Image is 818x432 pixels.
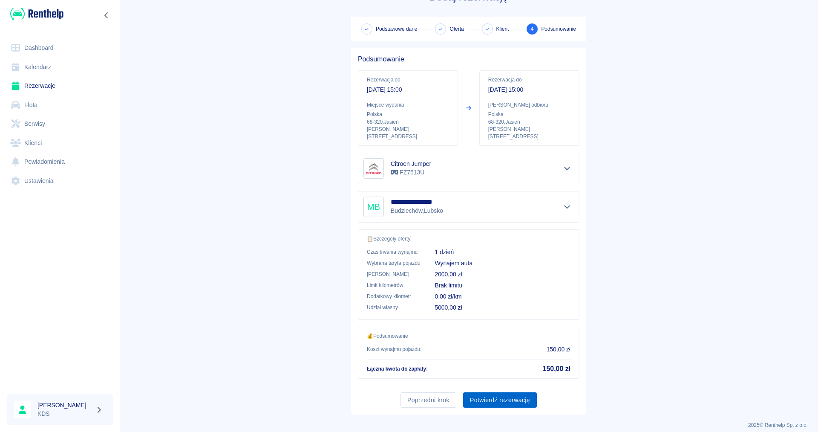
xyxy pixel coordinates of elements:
[7,38,113,58] a: Dashboard
[376,25,417,33] span: Podstawowe dane
[358,55,579,64] h5: Podsumowanie
[435,259,570,268] p: Wynajem auta
[7,76,113,96] a: Rezerwacje
[37,401,92,409] h6: [PERSON_NAME]
[496,25,509,33] span: Klient
[488,110,570,118] p: Polska
[391,206,446,215] p: Budziechów , Lubsko
[363,197,384,217] div: MB
[367,281,421,289] p: Limit kilometrów
[7,133,113,153] a: Klienci
[367,126,449,140] p: [PERSON_NAME][STREET_ADDRESS]
[435,248,570,257] p: 1 dzień
[367,365,428,373] p: Łączna kwota do zapłaty :
[367,332,570,340] p: 💰 Podsumowanie
[367,118,449,126] p: 68-320 , Jasień
[391,159,431,168] h6: Citroen Jumper
[488,118,570,126] p: 68-320 , Jasień
[400,392,456,408] button: Poprzedni krok
[488,126,570,140] p: [PERSON_NAME][STREET_ADDRESS]
[365,160,382,177] img: Image
[7,114,113,133] a: Serwisy
[367,270,421,278] p: [PERSON_NAME]
[130,421,808,429] p: 2025 © Renthelp Sp. z o.o.
[367,345,422,353] p: Koszt wynajmu pojazdu :
[463,392,537,408] button: Potwierdź rezerwację
[100,10,113,21] button: Zwiń nawigację
[7,58,113,77] a: Kalendarz
[560,201,574,213] button: Pokaż szczegóły
[367,259,421,267] p: Wybrana taryfa pojazdu
[541,25,576,33] span: Podsumowanie
[435,270,570,279] p: 2000,00 zł
[547,345,570,354] p: 150,00 zł
[435,281,570,290] p: Brak limitu
[367,110,449,118] p: Polska
[530,25,534,34] span: 4
[367,248,421,256] p: Czas trwania wynajmu
[367,293,421,300] p: Dodatkowy kilometr
[7,7,63,21] a: Renthelp logo
[488,76,570,84] p: Rezerwacja do
[488,85,570,94] p: [DATE] 15:00
[367,235,570,243] p: 📋 Szczegóły oferty
[367,101,449,109] p: Miejsce wydania
[560,162,574,174] button: Pokaż szczegóły
[488,101,570,109] p: [PERSON_NAME] odbioru
[7,171,113,191] a: Ustawienia
[7,152,113,171] a: Powiadomienia
[449,25,464,33] span: Oferta
[391,168,431,177] p: FZ7513U
[435,292,570,301] p: 0,00 zł/km
[7,96,113,115] a: Flota
[367,304,421,311] p: Udział własny
[367,85,449,94] p: [DATE] 15:00
[37,409,92,418] p: KDS
[367,76,449,84] p: Rezerwacja od
[435,303,570,312] p: 5000,00 zł
[10,7,63,21] img: Renthelp logo
[543,365,570,373] h5: 150,00 zł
